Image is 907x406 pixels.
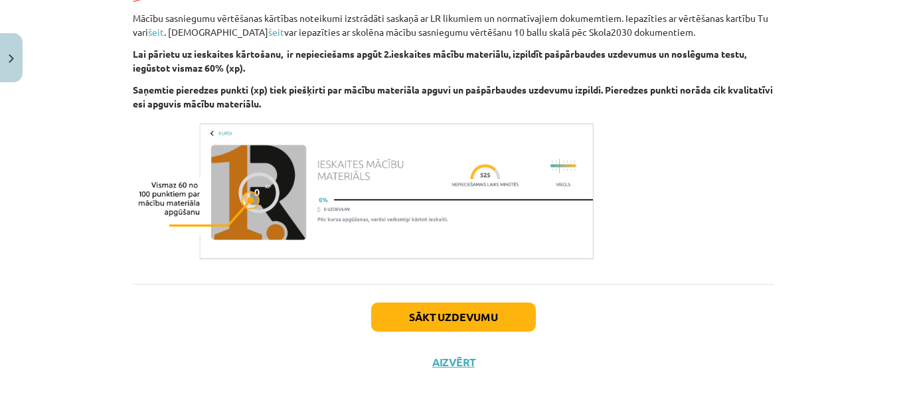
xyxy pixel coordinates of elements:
[148,26,164,38] a: šeit
[133,84,773,109] b: Saņemtie pieredzes punkti (xp) tiek piešķirti par mācību materiāla apguvi un pašpārbaudes uzdevum...
[428,356,479,369] button: Aizvērt
[9,54,14,63] img: icon-close-lesson-0947bae3869378f0d4975bcd49f059093ad1ed9edebbc8119c70593378902aed.svg
[371,303,536,332] button: Sākt uzdevumu
[133,48,746,74] b: Lai pārietu uz ieskaites kārtošanu, ir nepieciešams apgūt 2.ieskaites mācību materiālu, izpildīt ...
[133,11,774,39] p: Mācību sasniegumu vērtēšanas kārtības noteikumi izstrādāti saskaņā ar LR likumiem un normatīvajie...
[268,26,284,38] a: šeit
